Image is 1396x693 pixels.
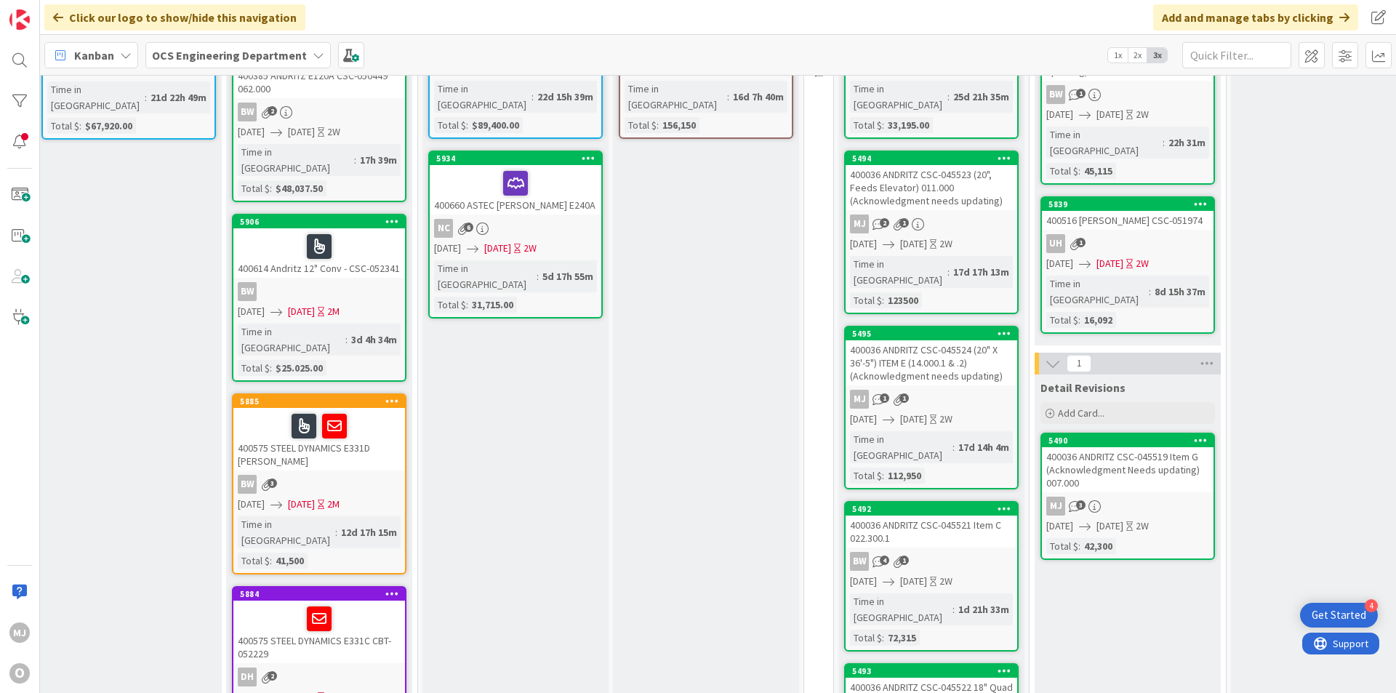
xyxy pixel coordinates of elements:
div: 400036 ANDRITZ CSC-045524 (20" X 36'-5") ITEM E (14.000.1 & .2) (Acknowledgment needs updating) [846,340,1017,385]
div: Total $ [238,360,270,376]
span: : [354,152,356,168]
span: 1 [1076,238,1086,247]
span: 1x [1108,48,1128,63]
div: DH [238,668,257,686]
div: BW [233,282,405,301]
div: 400036 ANDRITZ CSC-045523 (20", Feeds Elevator) 011.000 (Acknowledgment needs updating) [846,165,1017,210]
div: 5492 [846,502,1017,516]
span: : [952,439,955,455]
div: 5906400614 Andritz 12" Conv - CSC-052341 [233,215,405,278]
span: 2 [880,218,889,228]
div: Time in [GEOGRAPHIC_DATA] [1046,276,1149,308]
div: Total $ [1046,538,1078,554]
div: 5494400036 ANDRITZ CSC-045523 (20", Feeds Elevator) 011.000 (Acknowledgment needs updating) [846,152,1017,210]
span: 6 [464,223,473,232]
span: : [466,297,468,313]
div: 5494 [846,152,1017,165]
div: O [9,663,30,684]
div: 4 [1365,599,1378,612]
div: 400575 STEEL DYNAMICS E331D [PERSON_NAME] [233,408,405,470]
span: 3 [268,478,277,488]
div: Total $ [434,297,466,313]
div: Total $ [850,630,882,646]
div: 2W [939,574,952,589]
span: : [882,292,884,308]
span: : [345,332,348,348]
div: 400516 [PERSON_NAME] CSC-051974 [1042,211,1214,230]
div: Time in [GEOGRAPHIC_DATA] [625,81,727,113]
span: Detail Revisions [1040,380,1126,395]
div: 5493 [846,665,1017,678]
div: MJ [850,390,869,409]
div: Total $ [238,180,270,196]
div: 5884 [240,589,405,599]
div: 5934400660 ASTEC [PERSON_NAME] E240A [430,152,601,215]
div: BW [850,552,869,571]
div: Total $ [1046,163,1078,179]
span: [DATE] [1096,256,1123,271]
div: 400036 ANDRITZ CSC-045519 Item G (Acknowledgment Needs updating) 007.000 [1042,447,1214,492]
div: 1d 21h 33m [955,601,1013,617]
div: 17d 14h 4m [955,439,1013,455]
div: 5885 [233,395,405,408]
div: 400614 Andritz 12" Conv - CSC-052341 [233,228,405,278]
div: 5839400516 [PERSON_NAME] CSC-051974 [1042,198,1214,230]
span: Kanban [74,47,114,64]
div: 17d 17h 13m [950,264,1013,280]
div: 5d 17h 55m [539,268,597,284]
div: 400575 STEEL DYNAMICS E331C CBT-052229 [233,601,405,663]
div: BW [238,475,257,494]
div: 5493 [852,666,1017,676]
span: 1 [899,393,909,403]
div: 5906 [233,215,405,228]
div: Total $ [850,117,882,133]
span: [DATE] [434,241,461,256]
span: [DATE] [850,574,877,589]
div: 2M [327,497,340,512]
div: MJ [1042,497,1214,516]
span: : [1149,284,1151,300]
div: $89,400.00 [468,117,523,133]
div: Total $ [1046,312,1078,328]
div: 5495 [852,329,1017,339]
span: : [531,89,534,105]
div: MJ [846,390,1017,409]
span: 2 [268,671,277,681]
div: 22h 31m [1165,135,1209,151]
div: BW [846,552,1017,571]
span: 1 [899,218,909,228]
span: 1 [1067,355,1091,372]
div: Click our logo to show/hide this navigation [44,4,305,31]
div: 5492 [852,504,1017,514]
div: Time in [GEOGRAPHIC_DATA] [238,144,354,176]
div: 2W [327,124,340,140]
div: 5495400036 ANDRITZ CSC-045524 (20" X 36'-5") ITEM E (14.000.1 & .2) (Acknowledgment needs updating) [846,327,1017,385]
span: [DATE] [1046,518,1073,534]
span: : [145,89,147,105]
div: Total $ [238,553,270,569]
div: 17h 39m [356,152,401,168]
div: Open Get Started checklist, remaining modules: 4 [1300,603,1378,628]
div: 72,315 [884,630,920,646]
span: [DATE] [238,124,265,140]
div: Total $ [47,118,79,134]
div: 5885 [240,396,405,406]
div: MJ [9,622,30,643]
span: [DATE] [900,574,927,589]
span: Support [31,2,66,20]
span: [DATE] [900,412,927,427]
div: MJ [1046,497,1065,516]
div: 5494 [852,153,1017,164]
div: $67,920.00 [81,118,136,134]
span: : [335,524,337,540]
span: 1 [1076,89,1086,98]
span: : [270,180,272,196]
div: 45,115 [1080,163,1116,179]
div: Add and manage tabs by clicking [1153,4,1358,31]
div: 5934 [430,152,601,165]
div: MJ [846,215,1017,233]
div: 400036 ANDRITZ CSC-045521 Item C 022.300.1 [846,516,1017,548]
div: 5934 [436,153,601,164]
div: 33,195.00 [884,117,933,133]
span: : [1163,135,1165,151]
